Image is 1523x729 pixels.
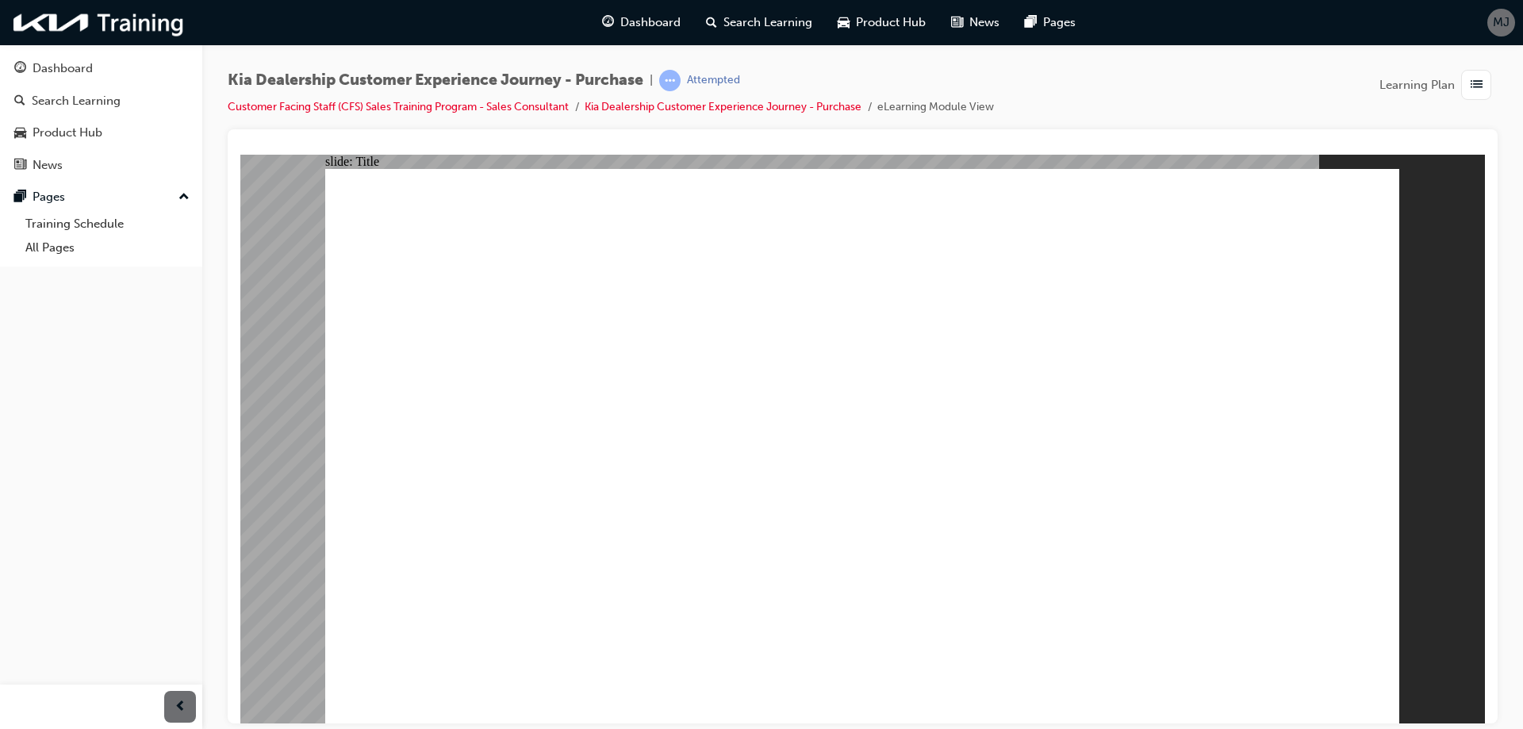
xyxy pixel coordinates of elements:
span: search-icon [706,13,717,33]
span: car-icon [838,13,850,33]
span: news-icon [14,159,26,173]
a: Kia Dealership Customer Experience Journey - Purchase [585,100,861,113]
span: Product Hub [856,13,926,32]
a: Customer Facing Staff (CFS) Sales Training Program - Sales Consultant [228,100,569,113]
span: search-icon [14,94,25,109]
span: | [650,71,653,90]
span: Pages [1043,13,1076,32]
span: learningRecordVerb_ATTEMPT-icon [659,70,681,91]
span: Dashboard [620,13,681,32]
button: MJ [1487,9,1515,36]
div: Product Hub [33,124,102,142]
span: pages-icon [14,190,26,205]
a: Product Hub [6,118,196,148]
div: Pages [33,188,65,206]
div: Attempted [687,73,740,88]
span: MJ [1493,13,1510,32]
button: Pages [6,182,196,212]
span: guage-icon [14,62,26,76]
a: All Pages [19,236,196,260]
span: Learning Plan [1379,76,1455,94]
a: guage-iconDashboard [589,6,693,39]
a: Search Learning [6,86,196,116]
span: list-icon [1471,75,1483,95]
button: DashboardSearch LearningProduct HubNews [6,51,196,182]
a: Training Schedule [19,212,196,236]
span: prev-icon [175,697,186,717]
a: pages-iconPages [1012,6,1088,39]
a: news-iconNews [938,6,1012,39]
div: News [33,156,63,175]
a: search-iconSearch Learning [693,6,825,39]
span: guage-icon [602,13,614,33]
a: car-iconProduct Hub [825,6,938,39]
span: up-icon [178,187,190,208]
span: pages-icon [1025,13,1037,33]
span: Search Learning [723,13,812,32]
span: news-icon [951,13,963,33]
a: Dashboard [6,54,196,83]
li: eLearning Module View [877,98,994,117]
button: Learning Plan [1379,70,1498,100]
a: News [6,151,196,180]
span: car-icon [14,126,26,140]
img: kia-training [8,6,190,39]
div: Search Learning [32,92,121,110]
span: News [969,13,999,32]
span: Kia Dealership Customer Experience Journey - Purchase [228,71,643,90]
div: Dashboard [33,59,93,78]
